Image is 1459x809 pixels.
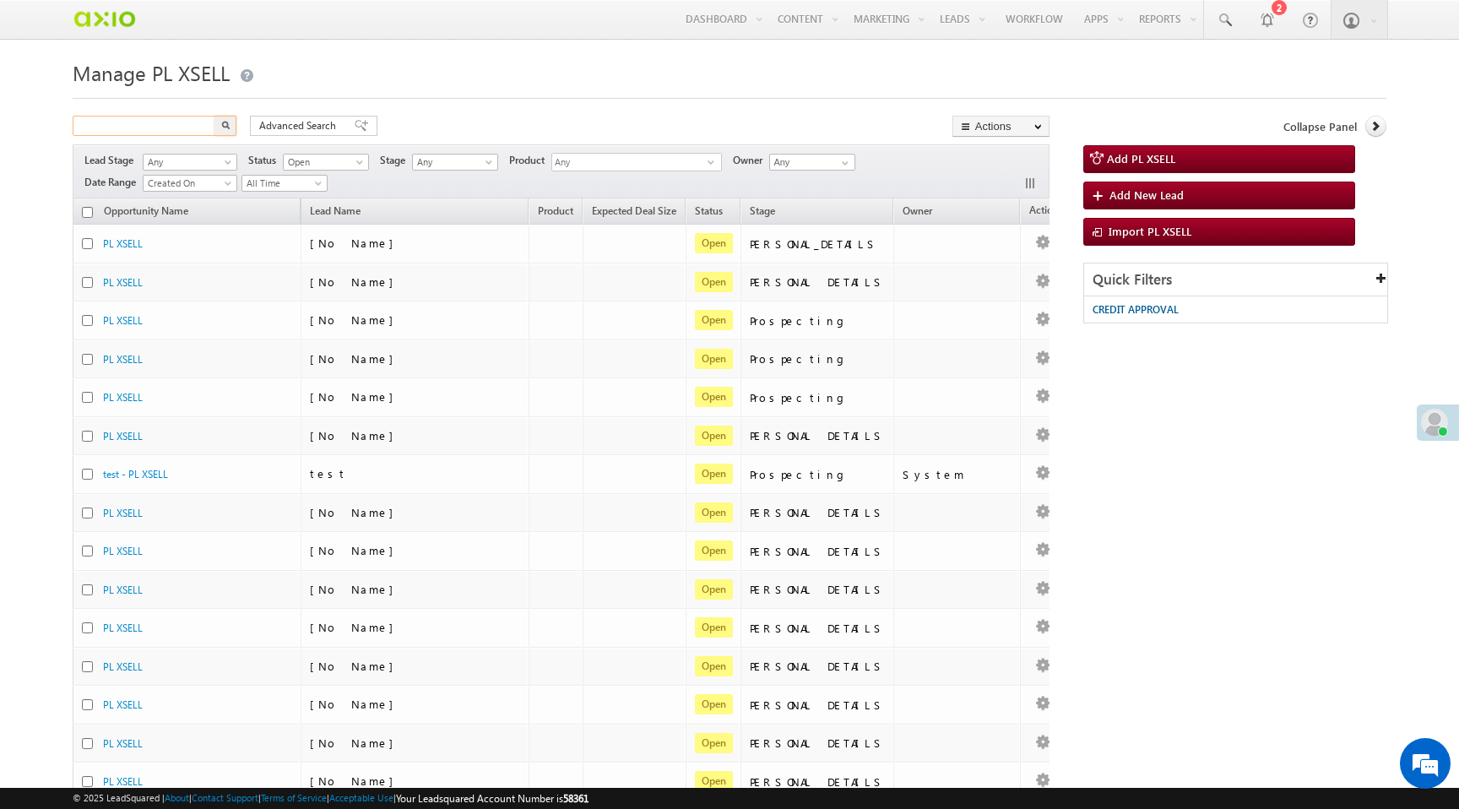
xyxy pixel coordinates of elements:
[750,390,886,405] div: Prospecting
[695,694,733,714] span: Open
[310,505,402,519] span: [No Name]
[563,792,588,805] span: 58361
[1021,201,1071,223] span: Actions
[103,353,143,366] a: PL XSELL
[509,153,551,168] span: Product
[750,428,886,443] div: PERSONAL DETAILS
[95,202,197,224] a: Opportunity Name
[310,543,402,557] span: [No Name]
[750,582,886,597] div: PERSONAL DETAILS
[750,467,886,482] div: Prospecting
[310,312,402,327] span: [No Name]
[310,697,402,711] span: [No Name]
[750,621,886,636] div: PERSONAL DETAILS
[103,698,143,711] a: PL XSELL
[1109,224,1191,238] span: Import PL XSELL
[551,153,722,171] div: Any
[230,520,306,543] em: Start Chat
[708,158,721,166] span: select
[695,502,733,523] span: Open
[750,505,886,520] div: PERSONAL DETAILS
[103,775,143,788] a: PL XSELL
[73,790,588,806] span: © 2025 LeadSquared | | | | |
[103,660,143,673] a: PL XSELL
[221,121,230,129] img: Search
[103,391,143,404] a: PL XSELL
[103,314,143,327] a: PL XSELL
[1093,303,1179,316] span: CREDIT APPROVAL
[242,176,323,191] span: All Time
[310,274,402,289] span: [No Name]
[84,153,140,168] span: Lead Stage
[952,116,1050,137] button: Actions
[144,155,231,170] span: Any
[248,153,283,168] span: Status
[310,774,402,788] span: [No Name]
[686,202,731,224] a: Status
[310,236,402,250] span: [No Name]
[903,204,932,217] span: Owner
[695,579,733,600] span: Open
[695,272,733,292] span: Open
[750,236,886,252] div: PERSONAL_DETAILS
[103,737,143,750] a: PL XSELL
[310,659,402,673] span: [No Name]
[277,8,317,49] div: Minimize live chat window
[903,467,1013,482] div: System
[104,204,188,217] span: Opportunity Name
[750,698,886,713] div: PERSONAL DETAILS
[552,154,708,173] span: Any
[103,545,143,557] a: PL XSELL
[1283,119,1357,134] span: Collapse Panel
[695,464,733,484] span: Open
[412,154,498,171] a: Any
[103,468,168,481] a: test - PL XSELL
[261,792,327,803] a: Terms of Service
[144,176,231,191] span: Created On
[833,155,854,171] a: Show All Items
[592,204,676,217] span: Expected Deal Size
[259,118,341,133] span: Advanced Search
[310,428,402,443] span: [No Name]
[1109,187,1184,202] span: Add New Lead
[310,736,402,750] span: [No Name]
[29,89,71,111] img: d_60004797649_company_0_60004797649
[695,233,733,253] span: Open
[310,351,402,366] span: [No Name]
[103,237,143,250] a: PL XSELL
[310,389,402,404] span: [No Name]
[750,204,775,217] span: Stage
[283,154,369,171] a: Open
[750,274,886,290] div: PERSONAL DETAILS
[103,430,143,443] a: PL XSELL
[380,153,412,168] span: Stage
[396,792,588,805] span: Your Leadsquared Account Number is
[750,544,886,559] div: PERSONAL DETAILS
[733,153,769,168] span: Owner
[695,656,733,676] span: Open
[329,792,393,803] a: Acceptable Use
[695,387,733,407] span: Open
[192,792,258,803] a: Contact Support
[284,155,364,170] span: Open
[769,154,855,171] input: Type to Search
[103,507,143,519] a: PL XSELL
[165,792,189,803] a: About
[750,659,886,674] div: PERSONAL DETAILS
[695,349,733,369] span: Open
[310,620,402,634] span: [No Name]
[1107,151,1175,166] span: Add PL XSELL
[82,207,93,218] input: Check all records
[695,733,733,753] span: Open
[750,313,886,328] div: Prospecting
[103,276,143,289] a: PL XSELL
[143,154,237,171] a: Any
[695,617,733,638] span: Open
[695,540,733,561] span: Open
[301,202,369,224] span: Lead Name
[695,771,733,791] span: Open
[413,155,493,170] span: Any
[695,310,733,330] span: Open
[750,736,886,751] div: PERSONAL DETAILS
[741,202,784,224] a: Stage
